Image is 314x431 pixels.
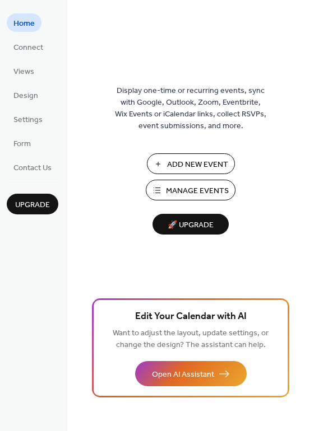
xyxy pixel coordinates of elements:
[7,38,50,56] a: Connect
[7,62,41,80] a: Views
[7,13,41,32] a: Home
[13,18,35,30] span: Home
[147,153,235,174] button: Add New Event
[13,90,38,102] span: Design
[135,361,247,386] button: Open AI Assistant
[135,309,247,325] span: Edit Your Calendar with AI
[7,134,38,152] a: Form
[13,162,52,174] span: Contact Us
[7,158,58,176] a: Contact Us
[13,114,43,126] span: Settings
[13,42,43,54] span: Connect
[146,180,235,200] button: Manage Events
[7,110,49,128] a: Settings
[13,66,34,78] span: Views
[159,218,222,233] span: 🚀 Upgrade
[115,85,266,132] span: Display one-time or recurring events, sync with Google, Outlook, Zoom, Eventbrite, Wix Events or ...
[13,138,31,150] span: Form
[113,326,269,353] span: Want to adjust the layout, update settings, or change the design? The assistant can help.
[167,159,228,171] span: Add New Event
[152,369,214,381] span: Open AI Assistant
[15,199,50,211] span: Upgrade
[7,86,45,104] a: Design
[153,214,229,235] button: 🚀 Upgrade
[166,185,229,197] span: Manage Events
[7,194,58,214] button: Upgrade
